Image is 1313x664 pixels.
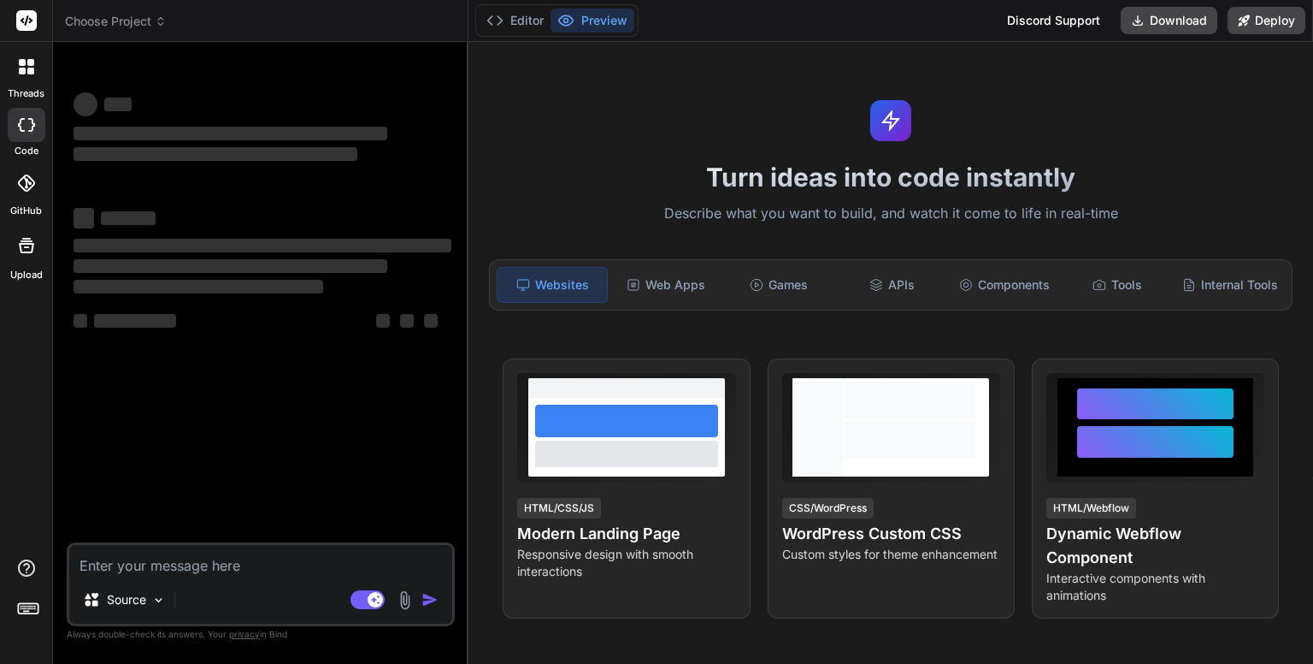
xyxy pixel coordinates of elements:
img: attachment [395,590,415,610]
div: Games [724,267,833,303]
img: icon [421,591,439,608]
span: ‌ [74,314,87,328]
button: Editor [480,9,551,33]
span: ‌ [424,314,438,328]
span: Choose Project [65,13,167,30]
div: HTML/Webflow [1046,498,1136,519]
p: Custom styles for theme enhancement [782,546,1000,563]
p: Always double-check its answers. Your in Bind [67,626,455,643]
button: Download [1121,7,1217,34]
span: ‌ [74,127,387,140]
p: Responsive design with smooth interactions [517,546,735,580]
label: GitHub [10,204,42,218]
img: Pick Models [151,593,166,608]
span: ‌ [94,314,176,328]
p: Source [107,591,146,608]
span: ‌ [74,208,94,228]
div: Tools [1063,267,1172,303]
button: Deploy [1228,7,1305,34]
div: HTML/CSS/JS [517,498,601,519]
div: Discord Support [997,7,1110,34]
label: threads [8,86,44,101]
div: Web Apps [611,267,721,303]
h1: Turn ideas into code instantly [479,162,1303,193]
div: Internal Tools [1175,267,1285,303]
span: privacy [229,629,260,639]
p: Interactive components with animations [1046,570,1264,604]
div: Components [950,267,1059,303]
span: ‌ [376,314,390,328]
span: ‌ [74,259,387,273]
div: CSS/WordPress [782,498,874,519]
h4: Dynamic Webflow Component [1046,522,1264,570]
h4: Modern Landing Page [517,522,735,546]
span: ‌ [74,92,97,116]
span: ‌ [74,147,357,161]
span: ‌ [101,211,156,225]
label: Upload [10,268,43,282]
span: ‌ [104,98,132,111]
span: ‌ [400,314,414,328]
div: APIs [837,267,946,303]
button: Preview [551,9,634,33]
div: Websites [497,267,608,303]
h4: WordPress Custom CSS [782,522,1000,546]
span: ‌ [74,280,323,293]
p: Describe what you want to build, and watch it come to life in real-time [479,203,1303,225]
label: code [15,144,38,158]
span: ‌ [74,239,451,252]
